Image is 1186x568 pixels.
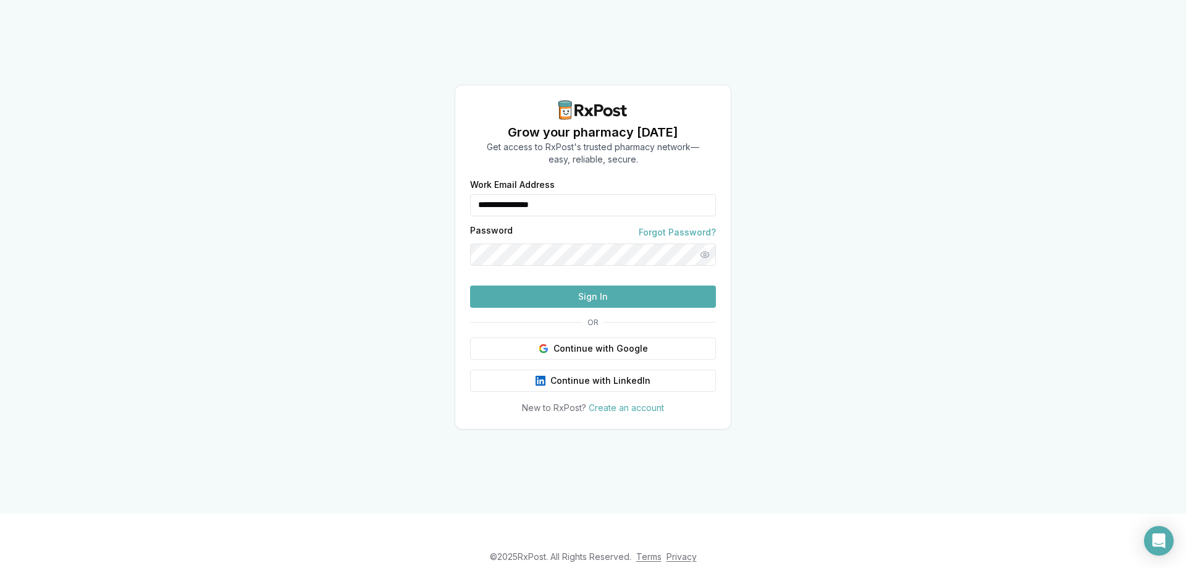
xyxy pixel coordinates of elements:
img: RxPost Logo [553,100,633,120]
a: Terms [636,551,662,562]
img: Google [539,344,549,354]
a: Privacy [667,551,697,562]
button: Show password [694,244,716,266]
button: Continue with LinkedIn [470,370,716,392]
span: New to RxPost? [522,402,586,413]
button: Continue with Google [470,337,716,360]
div: Open Intercom Messenger [1144,526,1174,556]
h1: Grow your pharmacy [DATE] [487,124,699,141]
a: Create an account [589,402,664,413]
p: Get access to RxPost's trusted pharmacy network— easy, reliable, secure. [487,141,699,166]
img: LinkedIn [536,376,545,386]
label: Work Email Address [470,180,716,189]
button: Sign In [470,286,716,308]
label: Password [470,226,513,239]
a: Forgot Password? [639,226,716,239]
span: OR [582,318,604,328]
